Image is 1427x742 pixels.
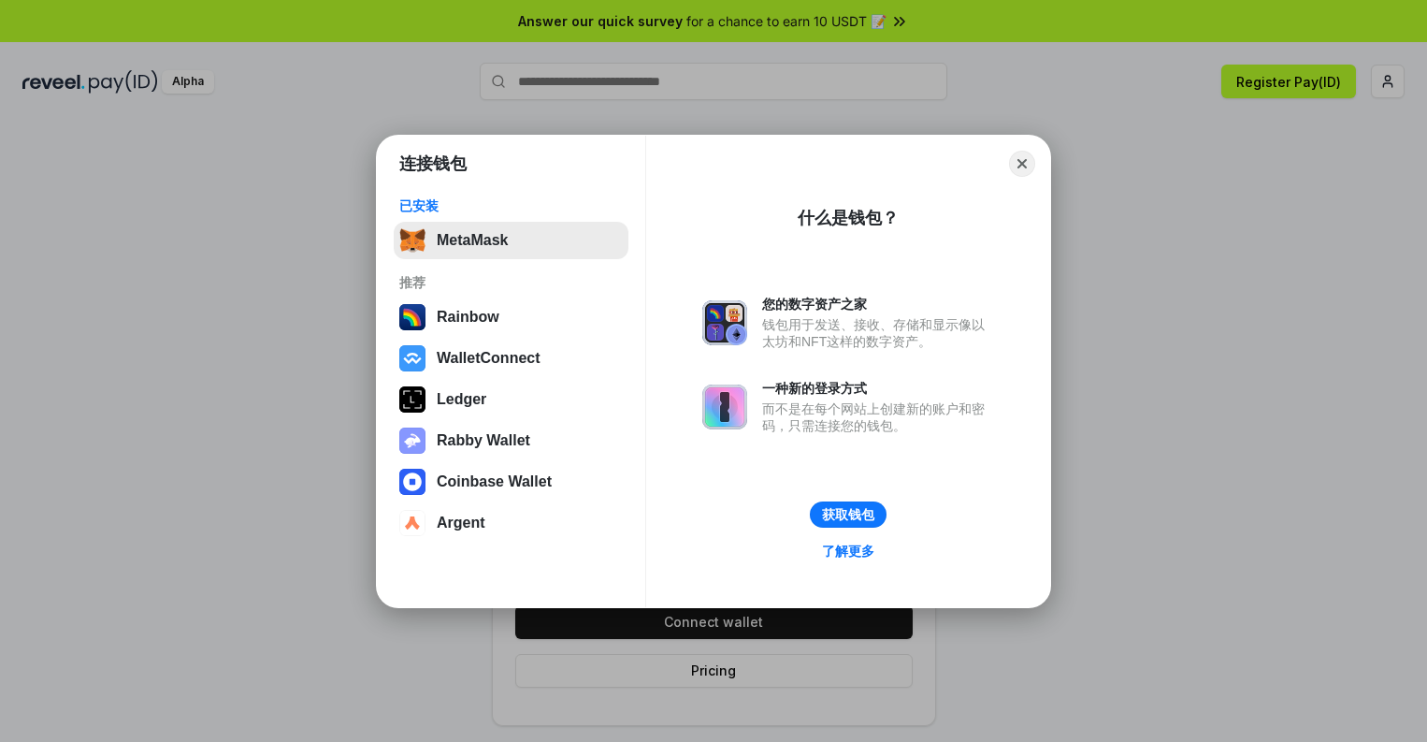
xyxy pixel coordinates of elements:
button: Coinbase Wallet [394,463,628,501]
button: WalletConnect [394,340,628,377]
div: Ledger [437,391,486,408]
img: svg+xml,%3Csvg%20width%3D%2228%22%20height%3D%2228%22%20viewBox%3D%220%200%2028%2028%22%20fill%3D... [399,345,425,371]
button: Argent [394,504,628,542]
div: 了解更多 [822,543,874,560]
button: Close [1009,151,1035,177]
h1: 连接钱包 [399,153,467,175]
div: 钱包用于发送、接收、存储和显示像以太坊和NFT这样的数字资产。 [762,316,994,350]
div: Rabby Wallet [437,432,530,449]
div: 已安装 [399,197,623,214]
img: svg+xml,%3Csvg%20xmlns%3D%22http%3A%2F%2Fwww.w3.org%2F2000%2Fsvg%22%20fill%3D%22none%22%20viewBox... [702,300,747,345]
div: 推荐 [399,274,623,291]
div: 您的数字资产之家 [762,296,994,313]
div: 而不是在每个网站上创建新的账户和密码，只需连接您的钱包。 [762,400,994,434]
img: svg+xml,%3Csvg%20width%3D%2228%22%20height%3D%2228%22%20viewBox%3D%220%200%2028%2028%22%20fill%3D... [399,510,425,536]
div: Coinbase Wallet [437,473,552,490]
button: MetaMask [394,222,628,259]
div: Rainbow [437,309,499,326]
div: 获取钱包 [822,506,874,523]
button: Ledger [394,381,628,418]
img: svg+xml,%3Csvg%20xmlns%3D%22http%3A%2F%2Fwww.w3.org%2F2000%2Fsvg%22%20fill%3D%22none%22%20viewBox... [702,385,747,429]
div: WalletConnect [437,350,541,367]
button: Rainbow [394,298,628,336]
button: 获取钱包 [810,502,886,528]
img: svg+xml,%3Csvg%20fill%3D%22none%22%20height%3D%2233%22%20viewBox%3D%220%200%2035%2033%22%20width%... [399,227,425,254]
a: 了解更多 [811,539,886,563]
div: MetaMask [437,232,508,249]
div: 一种新的登录方式 [762,380,994,397]
img: svg+xml,%3Csvg%20width%3D%2228%22%20height%3D%2228%22%20viewBox%3D%220%200%2028%2028%22%20fill%3D... [399,469,425,495]
img: svg+xml,%3Csvg%20xmlns%3D%22http%3A%2F%2Fwww.w3.org%2F2000%2Fsvg%22%20width%3D%2228%22%20height%3... [399,386,425,413]
div: Argent [437,515,485,531]
img: svg+xml,%3Csvg%20xmlns%3D%22http%3A%2F%2Fwww.w3.org%2F2000%2Fsvg%22%20fill%3D%22none%22%20viewBox... [399,428,425,454]
div: 什么是钱包？ [798,207,899,229]
button: Rabby Wallet [394,422,628,459]
img: svg+xml,%3Csvg%20width%3D%22120%22%20height%3D%22120%22%20viewBox%3D%220%200%20120%20120%22%20fil... [399,304,425,330]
